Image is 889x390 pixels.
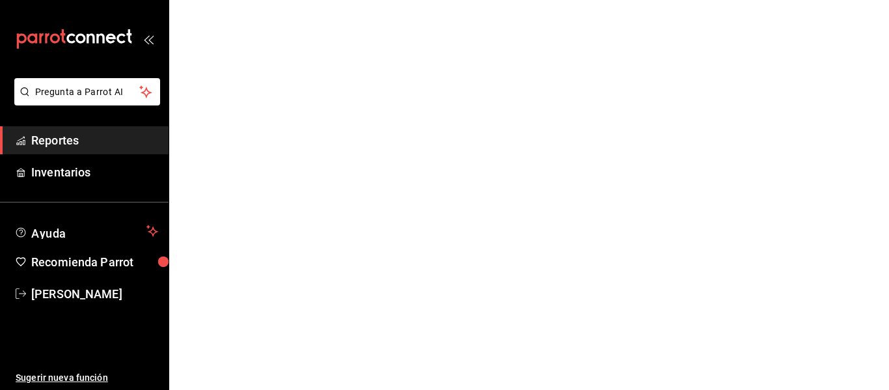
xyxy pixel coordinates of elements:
span: Pregunta a Parrot AI [35,85,140,99]
span: Inventarios [31,163,158,181]
span: Recomienda Parrot [31,253,158,271]
button: Pregunta a Parrot AI [14,78,160,105]
span: Sugerir nueva función [16,371,158,385]
a: Pregunta a Parrot AI [9,94,160,108]
span: Reportes [31,132,158,149]
span: Ayuda [31,223,141,239]
button: open_drawer_menu [143,34,154,44]
span: [PERSON_NAME] [31,285,158,303]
